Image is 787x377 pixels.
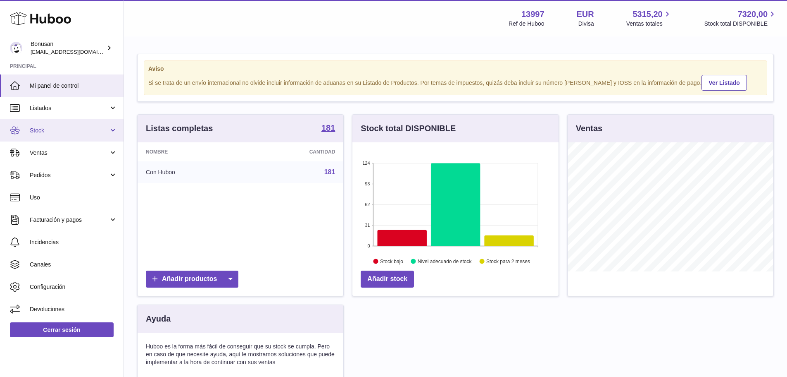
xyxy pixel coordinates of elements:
span: 5315,20 [632,9,662,20]
a: 7320,00 Stock total DISPONIBLE [704,9,777,28]
a: Cerrar sesión [10,322,114,337]
a: 181 [324,168,335,175]
img: info@bonusan.es [10,42,22,54]
text: 93 [365,181,370,186]
text: 124 [362,161,370,166]
a: Añadir stock [361,271,414,288]
strong: EUR [577,9,594,20]
span: Configuración [30,283,117,291]
h3: Ventas [576,123,602,134]
span: Pedidos [30,171,109,179]
text: 0 [368,243,370,248]
span: Listados [30,104,109,112]
text: 62 [365,202,370,207]
a: Añadir productos [146,271,238,288]
h3: Listas completas [146,123,213,134]
text: 31 [365,223,370,228]
span: Stock [30,127,109,134]
span: Stock total DISPONIBLE [704,20,777,28]
span: Incidencias [30,238,117,246]
span: Uso [30,194,117,202]
div: Si se trata de un envío internacional no olvide incluir información de aduanas en su Listado de P... [148,74,763,91]
strong: 13997 [521,9,544,20]
span: Facturación y pagos [30,216,109,224]
a: 5315,20 Ventas totales [626,9,672,28]
span: Canales [30,261,117,269]
strong: 181 [321,124,335,132]
span: Mi panel de control [30,82,117,90]
span: Devoluciones [30,305,117,313]
a: Ver Listado [701,75,747,91]
td: Con Huboo [138,161,245,183]
text: Stock bajo [380,259,403,264]
div: Ref de Huboo [509,20,544,28]
span: Ventas totales [626,20,672,28]
h3: Ayuda [146,313,171,324]
div: Divisa [578,20,594,28]
div: Bonusan [31,40,105,56]
text: Stock para 2 meses [486,259,530,264]
h3: Stock total DISPONIBLE [361,123,456,134]
th: Cantidad [245,142,344,161]
span: [EMAIL_ADDRESS][DOMAIN_NAME] [31,48,121,55]
text: Nivel adecuado de stock [418,259,472,264]
a: 181 [321,124,335,134]
span: Ventas [30,149,109,157]
p: Huboo es la forma más fácil de conseguir que su stock se cumpla. Pero en caso de que necesite ayu... [146,343,335,366]
span: 7320,00 [738,9,768,20]
th: Nombre [138,142,245,161]
strong: Aviso [148,65,763,73]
